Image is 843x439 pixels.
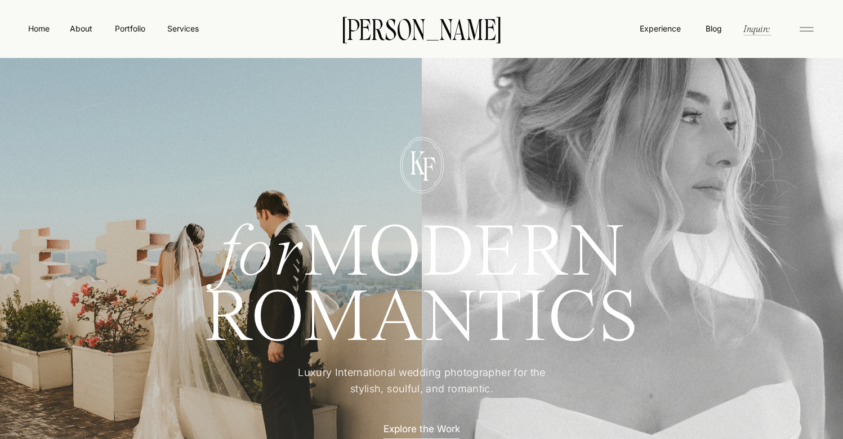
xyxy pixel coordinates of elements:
a: About [68,23,93,34]
a: Experience [639,23,682,34]
a: Inquire [742,22,771,35]
a: Home [26,23,52,34]
a: Services [166,23,199,34]
a: Blog [703,23,724,34]
a: [PERSON_NAME] [325,16,519,40]
a: Portfolio [110,23,150,34]
p: F [413,153,444,182]
a: Explore the Work [373,422,471,434]
p: K [402,147,433,176]
h1: MODERN [163,222,681,276]
h1: ROMANTICS [163,288,681,349]
i: for [219,218,304,292]
p: Luxury International wedding photographer for the stylish, soulful, and romantic. [282,365,563,398]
